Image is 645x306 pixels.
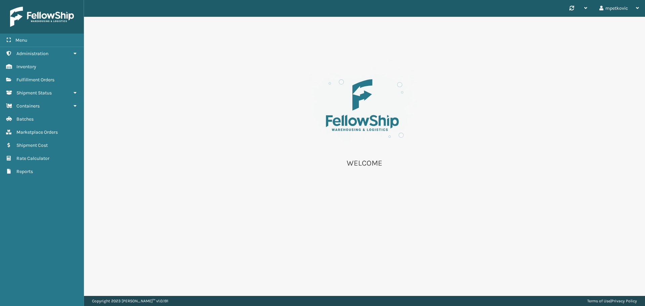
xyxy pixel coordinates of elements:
[16,156,49,161] span: Rate Calculator
[16,64,36,70] span: Inventory
[16,116,34,122] span: Batches
[297,158,432,168] p: WELCOME
[16,169,33,174] span: Reports
[297,57,432,150] img: es-welcome.8eb42ee4.svg
[611,299,637,303] a: Privacy Policy
[16,51,48,56] span: Administration
[587,296,637,306] div: |
[16,103,40,109] span: Containers
[15,37,27,43] span: Menu
[16,90,52,96] span: Shipment Status
[16,142,48,148] span: Shipment Cost
[92,296,168,306] p: Copyright 2023 [PERSON_NAME]™ v 1.0.191
[587,299,610,303] a: Terms of Use
[16,129,58,135] span: Marketplace Orders
[16,77,54,83] span: Fulfillment Orders
[10,7,74,27] img: logo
